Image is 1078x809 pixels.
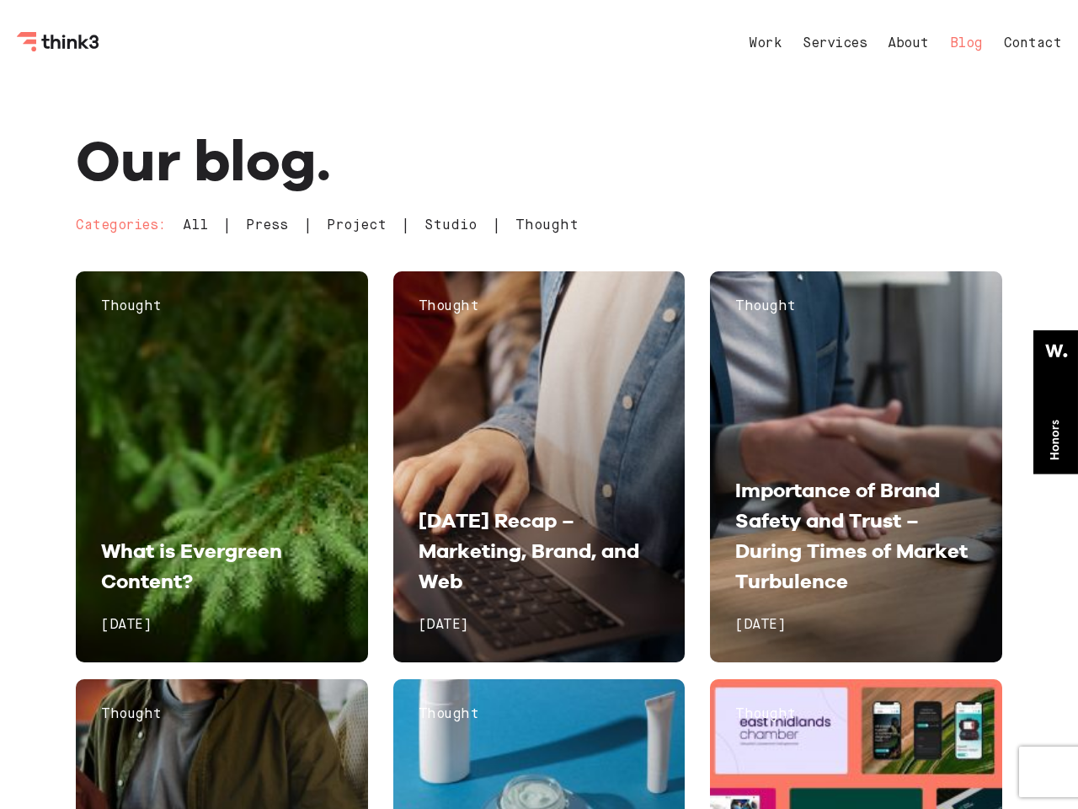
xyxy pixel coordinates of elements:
[222,219,232,233] span: |
[101,619,151,632] span: [DATE]
[888,37,929,51] a: About
[101,300,162,313] span: Thought
[401,219,410,233] span: |
[183,219,208,233] span: All
[735,478,968,593] span: Importance of Brand Safety and Trust – During Times of Market Turbulence
[419,619,468,632] span: [DATE]
[419,300,479,313] span: Thought
[76,130,1002,190] h1: Our blog.
[515,219,579,233] span: Thought
[424,219,477,233] span: Studio
[76,216,166,238] h3: Categories:
[246,219,288,233] span: Press
[803,37,867,51] a: Services
[101,538,282,593] span: What is Evergreen Content?
[101,708,162,721] span: Thought
[419,508,639,593] span: [DATE] Recap – Marketing, Brand, and Web
[492,219,501,233] span: |
[735,300,796,313] span: Thought
[950,37,983,51] a: Blog
[735,708,796,721] span: Thought
[327,219,387,233] span: Project
[17,39,101,55] a: Think3 Logo
[735,619,785,632] span: [DATE]
[419,708,479,721] span: Thought
[749,37,782,51] a: Work
[303,219,312,233] span: |
[1004,37,1062,51] a: Contact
